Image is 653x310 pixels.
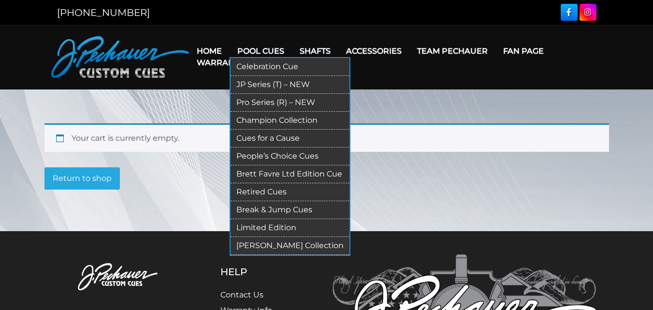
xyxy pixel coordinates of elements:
a: [PERSON_NAME] Collection [231,237,349,255]
a: Limited Edition [231,219,349,237]
a: JP Series (T) – NEW [231,76,349,94]
div: Your cart is currently empty. [44,123,609,152]
a: Break & Jump Cues [231,201,349,219]
a: Celebration Cue [231,58,349,76]
a: Cart [251,50,288,75]
a: People’s Choice Cues [231,148,349,165]
a: [PHONE_NUMBER] [57,7,150,18]
a: Champion Collection [231,112,349,130]
a: Cues for a Cause [231,130,349,148]
a: Pro Series (R) – NEW [231,94,349,112]
a: Shafts [292,39,338,63]
a: Team Pechauer [409,39,495,63]
a: Return to shop [44,167,120,190]
img: Pechauer Custom Cues [57,254,183,300]
a: Accessories [338,39,409,63]
a: Retired Cues [231,183,349,201]
a: Brett Favre Ltd Edition Cue [231,165,349,183]
a: Pool Cues [230,39,292,63]
img: Pechauer Custom Cues [51,36,189,78]
a: Warranty [189,50,251,75]
a: Fan Page [495,39,551,63]
a: Home [189,39,230,63]
h5: Help [220,266,295,278]
a: Contact Us [220,290,263,299]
